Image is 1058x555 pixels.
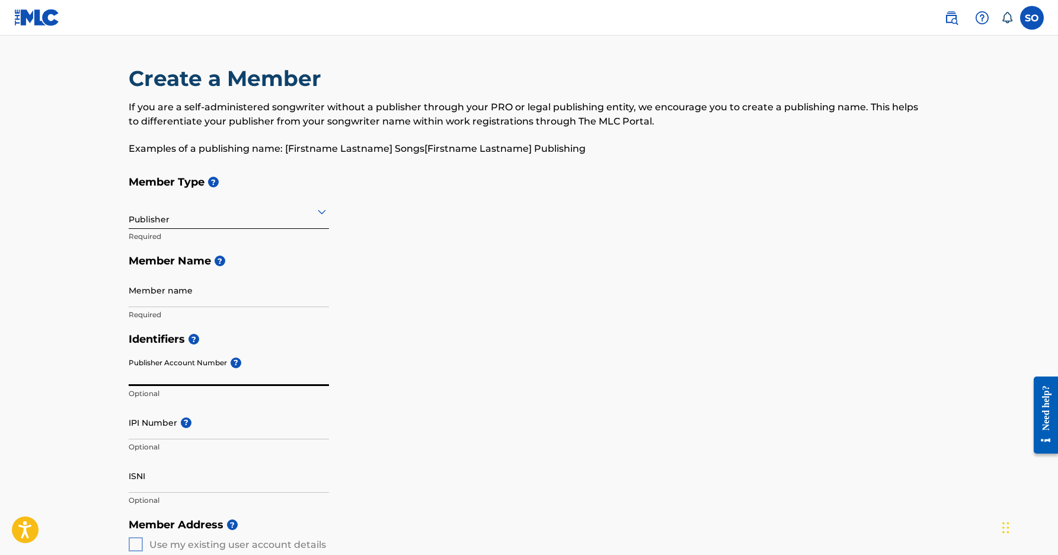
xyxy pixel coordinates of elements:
span: ? [208,177,219,187]
p: Required [129,310,329,320]
img: MLC Logo [14,9,60,26]
div: Notifications [1001,12,1013,24]
p: Optional [129,442,329,452]
a: Public Search [939,6,963,30]
p: Optional [129,495,329,506]
div: Drag [1002,510,1009,546]
span: ? [231,358,241,368]
span: ? [181,417,191,428]
h5: Member Name [129,248,930,274]
h2: Create a Member [129,65,327,92]
div: User Menu [1020,6,1044,30]
span: ? [188,334,199,345]
p: Optional [129,388,329,399]
h5: Member Type [129,170,930,195]
h5: Identifiers [129,327,930,352]
iframe: Resource Center [1025,367,1058,462]
img: search [944,11,958,25]
p: If you are a self-administered songwriter without a publisher through your PRO or legal publishin... [129,100,930,129]
div: Help [970,6,994,30]
p: Examples of a publishing name: [Firstname Lastname] Songs[Firstname Lastname] Publishing [129,142,930,156]
p: Required [129,231,329,242]
div: Publisher [129,197,329,226]
h5: Member Address [129,512,930,538]
span: ? [215,256,225,266]
img: help [975,11,989,25]
span: ? [227,519,238,530]
iframe: Chat Widget [999,498,1058,555]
